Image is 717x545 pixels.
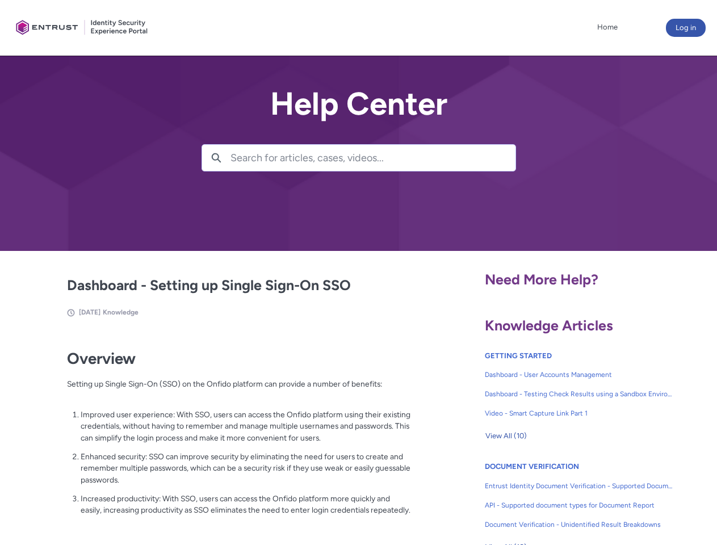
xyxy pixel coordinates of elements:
input: Search for articles, cases, videos... [230,145,515,171]
a: Home [594,19,620,36]
span: Video - Smart Capture Link Part 1 [485,408,673,418]
button: Search [202,145,230,171]
p: Setting up Single Sign-On (SSO) on the Onfido platform can provide a number of benefits: [67,378,411,401]
span: Dashboard - User Accounts Management [485,370,673,380]
button: Log in [666,19,706,37]
h2: Help Center [202,86,516,121]
h2: Dashboard - Setting up Single Sign-On SSO [67,275,411,296]
a: Video - Smart Capture Link Part 1 [485,404,673,423]
span: [DATE] [79,308,100,316]
span: Knowledge Articles [485,317,613,334]
button: View All (10) [485,427,527,445]
span: Dashboard - Testing Check Results using a Sandbox Environment [485,389,673,399]
span: Need More Help? [485,271,598,288]
p: Improved user experience: With SSO, users can access the Onfido platform using their existing cre... [81,409,411,444]
a: Dashboard - User Accounts Management [485,365,673,384]
a: GETTING STARTED [485,351,552,360]
a: Dashboard - Testing Check Results using a Sandbox Environment [485,384,673,404]
strong: Overview [67,349,136,368]
li: Knowledge [103,307,139,317]
span: View All (10) [485,427,527,445]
